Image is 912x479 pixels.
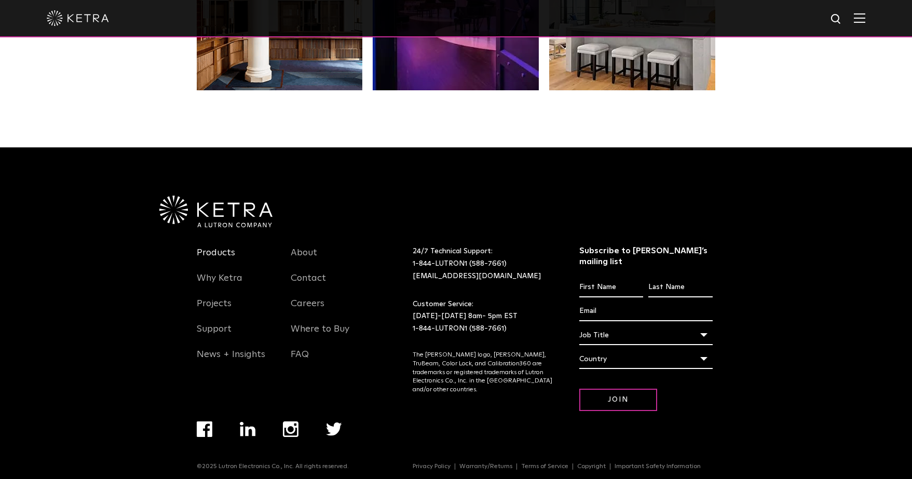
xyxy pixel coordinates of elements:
a: Privacy Policy [409,463,455,470]
div: Navigation Menu [291,245,370,373]
a: Important Safety Information [610,463,705,470]
img: twitter [326,422,342,436]
img: Hamburger%20Nav.svg [854,13,865,23]
a: 1-844-LUTRON1 (588-7661) [413,260,507,267]
a: FAQ [291,349,309,373]
img: linkedin [240,422,256,436]
img: search icon [830,13,843,26]
div: Country [579,349,713,369]
a: 1-844-LUTRON1 (588-7661) [413,325,507,332]
input: First Name [579,278,643,297]
p: ©2025 Lutron Electronics Co., Inc. All rights reserved. [197,463,349,470]
p: 24/7 Technical Support: [413,245,553,282]
p: The [PERSON_NAME] logo, [PERSON_NAME], TruBeam, Color Lock, and Calibration360 are trademarks or ... [413,351,553,394]
a: Support [197,323,232,347]
a: [EMAIL_ADDRESS][DOMAIN_NAME] [413,272,541,280]
a: About [291,247,317,271]
a: Contact [291,272,326,296]
h3: Subscribe to [PERSON_NAME]’s mailing list [579,245,713,267]
div: Navigation Menu [197,245,276,373]
div: Navigation Menu [413,463,715,470]
img: facebook [197,421,212,437]
a: Projects [197,298,232,322]
a: Where to Buy [291,323,349,347]
div: Job Title [579,325,713,345]
div: Navigation Menu [197,421,370,463]
img: instagram [283,421,298,437]
input: Email [579,302,713,321]
input: Last Name [648,278,712,297]
a: News + Insights [197,349,265,373]
a: Why Ketra [197,272,242,296]
a: Warranty/Returns [455,463,517,470]
img: Ketra-aLutronCo_White_RGB [159,196,273,228]
p: Customer Service: [DATE]-[DATE] 8am- 5pm EST [413,298,553,335]
a: Copyright [573,463,610,470]
input: Join [579,389,657,411]
a: Products [197,247,235,271]
a: Terms of Service [517,463,573,470]
a: Careers [291,298,324,322]
img: ketra-logo-2019-white [47,10,109,26]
